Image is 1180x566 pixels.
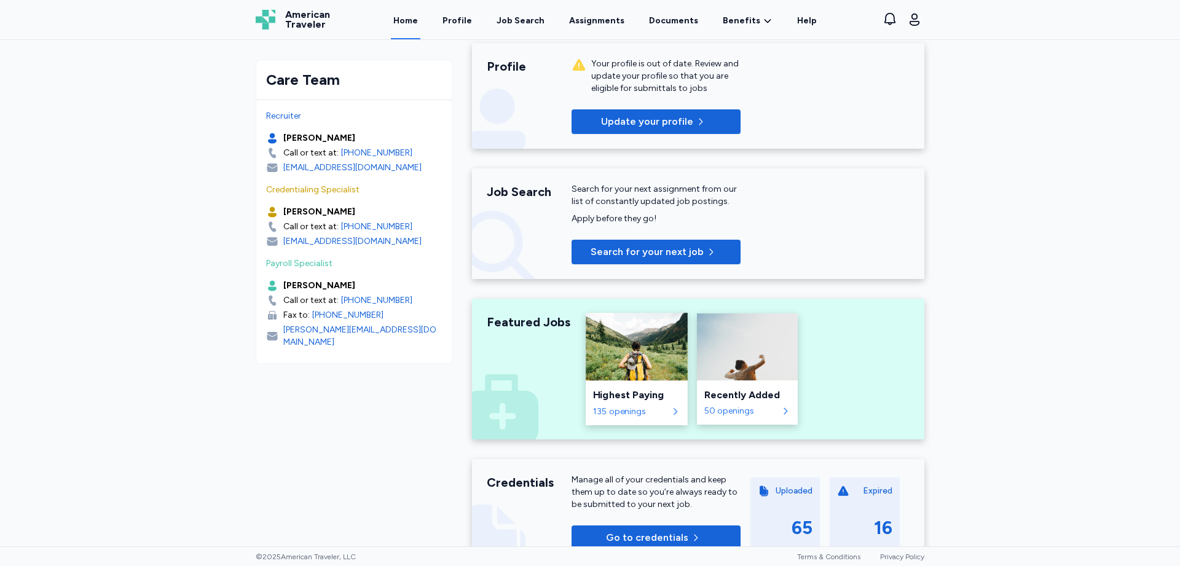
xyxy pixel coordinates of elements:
div: [PERSON_NAME] [283,280,355,292]
a: [PHONE_NUMBER] [341,221,412,233]
div: Your profile is out of date. Review and update your profile so that you are eligible for submitta... [591,58,741,95]
div: 135 openings [593,406,667,418]
div: Recruiter [266,110,442,122]
a: Recently AddedRecently Added50 openings [697,313,798,425]
div: Uploaded [776,485,812,497]
div: [PERSON_NAME] [283,206,355,218]
div: Fax to: [283,309,310,321]
img: Logo [256,10,275,29]
a: Highest PayingHighest Paying135 openings [586,313,687,425]
div: [PERSON_NAME] [283,132,355,144]
span: Update your profile [601,114,693,129]
div: [EMAIL_ADDRESS][DOMAIN_NAME] [283,235,422,248]
div: 50 openings [704,405,778,417]
div: Profile [487,58,572,75]
div: Expired [863,485,892,497]
button: Search for your next job [572,240,741,264]
a: [PHONE_NUMBER] [341,147,412,159]
div: 65 [792,517,812,539]
div: Recently Added [704,388,790,403]
div: Search for your next assignment from our list of constantly updated job postings. [572,183,741,208]
div: Featured Jobs [487,313,572,331]
div: Credentialing Specialist [266,184,442,196]
img: Highest Paying [586,313,688,380]
div: Call or text at: [283,221,339,233]
span: American Traveler [285,10,330,29]
button: Update your profile [572,109,741,134]
div: 16 [874,517,892,539]
div: Job Search [487,183,572,200]
a: [PHONE_NUMBER] [341,294,412,307]
div: Highest Paying [593,388,680,403]
div: Manage all of your credentials and keep them up to date so you’re always ready to be submitted to... [572,474,741,511]
a: Benefits [723,15,773,27]
div: Payroll Specialist [266,257,442,270]
div: Job Search [497,15,545,27]
div: [PERSON_NAME][EMAIL_ADDRESS][DOMAIN_NAME] [283,324,442,348]
button: Go to credentials [572,525,741,550]
a: Terms & Conditions [797,552,860,561]
div: Call or text at: [283,294,339,307]
a: Privacy Policy [880,552,924,561]
img: Recently Added [697,313,798,380]
span: Benefits [723,15,760,27]
span: © 2025 American Traveler, LLC [256,552,356,562]
div: Apply before they go! [572,213,741,225]
a: Home [391,1,420,39]
div: Call or text at: [283,147,339,159]
a: [PHONE_NUMBER] [312,309,383,321]
span: Search for your next job [591,245,704,259]
div: [EMAIL_ADDRESS][DOMAIN_NAME] [283,162,422,174]
div: Credentials [487,474,572,491]
span: Go to credentials [606,530,688,545]
div: Care Team [266,70,442,90]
